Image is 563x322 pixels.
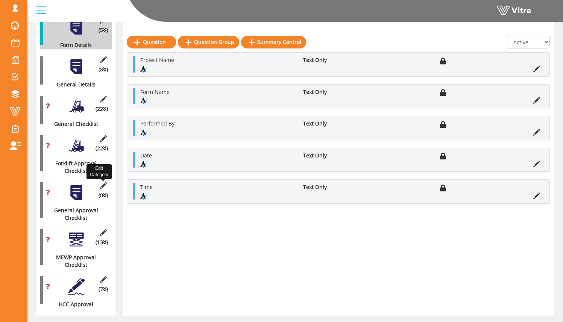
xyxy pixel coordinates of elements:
a: Summary Control [241,36,306,48]
div: MEWP Approval Checklist [40,254,106,269]
span: Project Name [140,56,174,63]
div: Edit Category [86,164,112,179]
a: Question [127,36,176,48]
span: Time [140,183,153,190]
span: (0 ) [99,192,108,199]
span: (22 ) [96,105,108,113]
div: General Details [40,81,106,88]
span: (8 ) [99,66,108,73]
span: Date [140,152,152,159]
span: Performed By [140,120,175,127]
span: Form Name [140,88,170,95]
div: Form Details [40,41,106,49]
li: Text Only [299,152,360,159]
div: General Checklist [40,120,106,128]
div: HCC Approval [40,301,106,308]
span: (13 ) [96,239,108,246]
span: (7 ) [99,286,108,293]
div: General Approval Checklist [40,207,106,222]
li: Text Only [299,88,360,96]
li: Text Only [299,120,360,127]
div: Forklift Approval Checklist [40,160,106,175]
li: Text Only [299,56,360,64]
span: (5 ) [99,26,108,34]
span: (22 ) [96,145,108,152]
li: Text Only [299,183,360,191]
a: Question Group [178,36,239,48]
